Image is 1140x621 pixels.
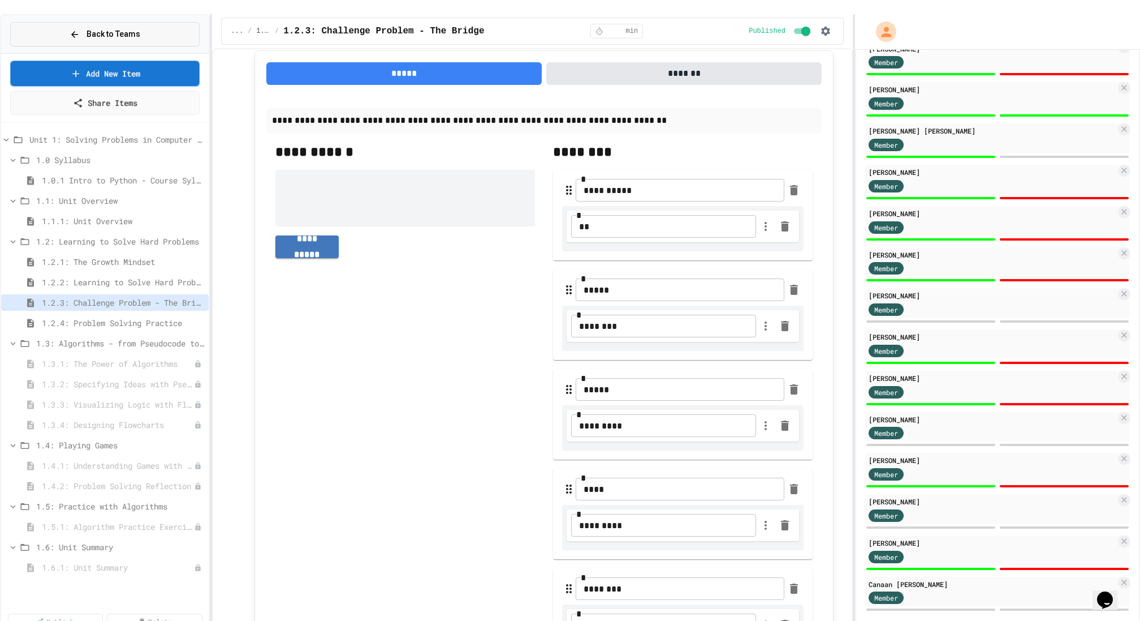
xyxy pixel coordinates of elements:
span: 1.3.4: Designing Flowcharts [42,419,194,431]
span: Member [874,593,898,603]
span: 1.3.1: The Power of Algorithms [42,358,194,370]
a: Add New Item [10,61,200,86]
span: Member [874,387,898,397]
span: 1.2.2: Learning to Solve Hard Problems [42,276,204,288]
span: 1.2: Learning to Solve Hard Problems [256,27,270,36]
span: Member [874,511,898,521]
span: Member [874,263,898,273]
div: [PERSON_NAME] [869,414,1116,425]
span: Member [874,140,898,150]
span: Member [874,428,898,438]
span: 1.4.1: Understanding Games with Flowcharts [42,460,194,472]
span: Member [874,469,898,479]
div: Unpublished [194,564,202,572]
span: 1.5.1: Algorithm Practice Exercises [42,521,194,533]
div: Content is published and visible to students [749,24,813,38]
span: 1.2.3: Challenge Problem - The Bridge [283,24,484,38]
div: Unpublished [194,482,202,490]
span: 1.3: Algorithms - from Pseudocode to Flowcharts [36,337,204,349]
span: 1.6: Unit Summary [36,541,204,553]
span: Member [874,346,898,356]
div: [PERSON_NAME] [869,290,1116,301]
span: 1.1: Unit Overview [36,195,204,207]
span: 1.4: Playing Games [36,439,204,451]
iframe: chat widget [1092,576,1129,610]
span: min [626,27,638,36]
div: [PERSON_NAME] [869,250,1116,260]
a: Share Items [10,91,200,115]
span: Member [874,181,898,191]
div: Unpublished [194,401,202,409]
span: Back to Teams [87,28,140,40]
div: [PERSON_NAME] [869,332,1116,342]
span: / [275,27,279,36]
span: Member [874,98,898,109]
div: My Account [864,19,899,45]
div: Unpublished [194,523,202,531]
div: Canaan [PERSON_NAME] [869,579,1116,589]
div: [PERSON_NAME] [869,455,1116,465]
button: Back to Teams [10,22,200,46]
div: [PERSON_NAME] [869,84,1116,95]
span: 1.3.3: Visualizing Logic with Flowcharts [42,399,194,410]
span: 1.4.2: Problem Solving Reflection [42,480,194,492]
span: Unit 1: Solving Problems in Computer Science [29,134,204,145]
div: Unpublished [194,380,202,388]
span: Member [874,552,898,562]
span: Member [874,305,898,315]
span: Published [749,27,785,36]
div: [PERSON_NAME] [PERSON_NAME] [869,126,1116,136]
div: [PERSON_NAME] [869,373,1116,383]
div: [PERSON_NAME] [869,167,1116,177]
span: ... [231,27,243,36]
span: 1.2: Learning to Solve Hard Problems [36,235,204,247]
span: 1.5: Practice with Algorithms [36,500,204,512]
div: [PERSON_NAME] [869,496,1116,507]
span: Member [874,222,898,233]
div: [PERSON_NAME] [869,538,1116,548]
span: 1.3.2: Specifying Ideas with Pseudocode [42,378,194,390]
span: / [248,27,252,36]
span: 1.6.1: Unit Summary [42,562,194,573]
span: 1.0 Syllabus [36,154,204,166]
span: Member [874,57,898,67]
div: [PERSON_NAME] [869,208,1116,219]
div: Unpublished [194,462,202,470]
div: Unpublished [194,421,202,429]
span: 1.2.4: Problem Solving Practice [42,317,204,329]
span: 1.0.1 Intro to Python - Course Syllabus [42,174,204,186]
span: 1.2.1: The Growth Mindset [42,256,204,268]
span: 1.2.3: Challenge Problem - The Bridge [42,297,204,309]
div: Unpublished [194,360,202,368]
span: 1.1.1: Unit Overview [42,215,204,227]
